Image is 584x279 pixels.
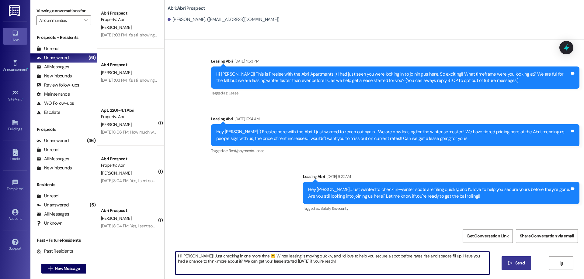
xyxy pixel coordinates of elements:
div: Tagged as: [211,146,579,155]
div: Tagged as: [211,89,579,97]
div: New Inbounds [36,73,72,79]
div: Abri Prospect [101,156,157,162]
i:  [559,261,564,266]
div: Leasing Abri [211,58,579,66]
a: Account [3,207,27,223]
button: Send [502,256,531,270]
div: Hey [PERSON_NAME] :) Preslee here with the Abri. I just wanted to reach out again- We are now lea... [216,129,570,142]
div: Escalate [36,109,60,116]
div: Property: Abri [101,16,157,23]
span: Lease [229,90,238,96]
b: Abri: Abri Prospect [168,5,205,12]
button: Get Conversation Link [463,229,513,243]
a: Inbox [3,28,27,44]
div: Unanswered [36,55,69,61]
button: New Message [41,264,86,274]
div: Prospects + Residents [30,34,97,41]
div: Residents [30,182,97,188]
div: [DATE] 4:53 PM [233,58,259,64]
div: Review follow-ups [36,82,79,88]
div: [PERSON_NAME]. ([EMAIL_ADDRESS][DOMAIN_NAME]) [168,16,280,23]
div: Property: Abri [101,162,157,168]
div: Abri Prospect [101,62,157,68]
span: [PERSON_NAME] [101,70,131,75]
div: [DATE] 1:03 PM: It's still showing 380 for rent. [101,77,178,83]
div: [DATE] 8:06 PM: How much would it be to move in a week early? or a couple of days? [101,129,252,135]
i:  [508,261,513,266]
div: Tagged as: [303,204,579,213]
div: Past + Future Residents [30,237,97,243]
div: [DATE] 10:14 AM [233,116,259,122]
span: Lease [255,148,264,153]
span: Safety & security [321,206,348,211]
div: Leasing Abri [211,116,579,124]
img: ResiDesk Logo [9,5,21,16]
span: [PERSON_NAME] [101,122,131,127]
span: • [23,186,24,190]
span: Get Conversation Link [467,233,509,239]
button: Share Conversation via email [516,229,578,243]
a: Buildings [3,117,27,134]
span: New Message [55,265,80,272]
a: Site Visit • [3,88,27,104]
div: All Messages [36,64,69,70]
span: [PERSON_NAME] [101,216,131,221]
div: Unanswered [36,202,69,208]
div: WO Follow-ups [36,100,74,107]
input: All communities [39,15,81,25]
div: [DATE] 1:03 PM: It's still showing 380 for rent. [101,32,178,38]
a: Leads [3,147,27,164]
div: (5) [88,200,97,210]
span: Share Conversation via email [520,233,574,239]
span: • [22,96,23,100]
i:  [84,18,88,23]
span: • [27,66,28,71]
div: [DATE] 8:04 PM: Yes, I sent someone to grab it and they confirmed to me that they have it now [101,223,267,229]
div: Maintenance [36,91,70,97]
a: Support [3,237,27,253]
div: Hi [PERSON_NAME]! This is Preslee with the Abri Apartments :) I had just seen you were looking in... [216,71,570,84]
div: All Messages [36,156,69,162]
div: New Inbounds [36,165,72,171]
div: Abri Prospect [101,207,157,214]
div: Property: Abri [101,114,157,120]
div: All Messages [36,211,69,217]
div: Hey [PERSON_NAME]. Just wanted to check in—winter spots are filling quickly, and I’d love to help... [308,186,570,199]
div: Past Residents [36,248,73,254]
div: Apt. 2201~4, 1 Abri [101,107,157,114]
div: Prospects [30,126,97,133]
i:  [48,266,52,271]
div: Unread [36,147,58,153]
label: Viewing conversations for [36,6,91,15]
span: [PERSON_NAME] [101,170,131,176]
div: Leasing Abri [303,173,579,182]
div: Unread [36,193,58,199]
div: Unanswered [36,138,69,144]
div: (51) [87,53,97,63]
div: [DATE] 9:22 AM [325,173,351,180]
div: (46) [85,136,97,145]
div: [DATE] 8:04 PM: Yes, I sent someone to grab it and they confirmed to me that they have it now [101,178,267,183]
div: Abri Prospect [101,10,157,16]
textarea: Hi [PERSON_NAME]! Just checking in one more time 😊 Winter leasing is moving quickly, and I’d love... [176,252,489,274]
a: Templates • [3,177,27,194]
span: Rent/payments , [229,148,255,153]
div: Unknown [36,220,62,226]
div: Unread [36,46,58,52]
span: Send [515,260,525,266]
span: [PERSON_NAME] [101,25,131,30]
